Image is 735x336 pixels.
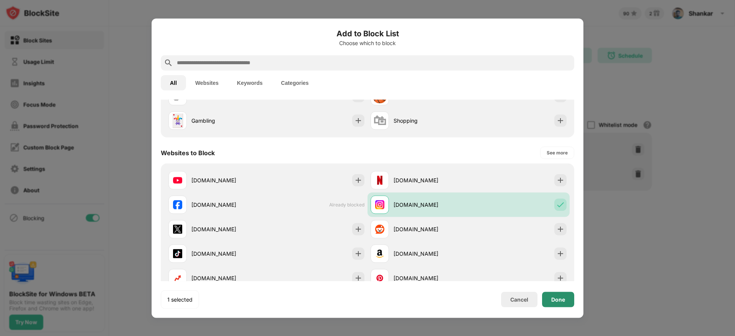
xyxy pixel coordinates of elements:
[375,200,384,209] img: favicons
[547,149,568,156] div: See more
[161,28,574,39] h6: Add to Block List
[375,249,384,258] img: favicons
[191,117,266,125] div: Gambling
[161,149,215,156] div: Websites to Block
[375,175,384,185] img: favicons
[375,224,384,234] img: favicons
[167,295,193,303] div: 1 selected
[164,58,173,67] img: search.svg
[394,201,469,209] div: [DOMAIN_NAME]
[161,75,186,90] button: All
[394,274,469,282] div: [DOMAIN_NAME]
[510,296,528,303] div: Cancel
[170,113,186,128] div: 🃏
[191,250,266,258] div: [DOMAIN_NAME]
[186,75,228,90] button: Websites
[394,117,469,125] div: Shopping
[191,274,266,282] div: [DOMAIN_NAME]
[375,273,384,282] img: favicons
[191,176,266,184] div: [DOMAIN_NAME]
[173,224,182,234] img: favicons
[551,296,565,302] div: Done
[228,75,272,90] button: Keywords
[191,201,266,209] div: [DOMAIN_NAME]
[394,176,469,184] div: [DOMAIN_NAME]
[329,202,364,208] span: Already blocked
[173,273,182,282] img: favicons
[272,75,318,90] button: Categories
[394,225,469,233] div: [DOMAIN_NAME]
[173,175,182,185] img: favicons
[161,40,574,46] div: Choose which to block
[191,225,266,233] div: [DOMAIN_NAME]
[394,250,469,258] div: [DOMAIN_NAME]
[373,113,386,128] div: 🛍
[173,200,182,209] img: favicons
[173,249,182,258] img: favicons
